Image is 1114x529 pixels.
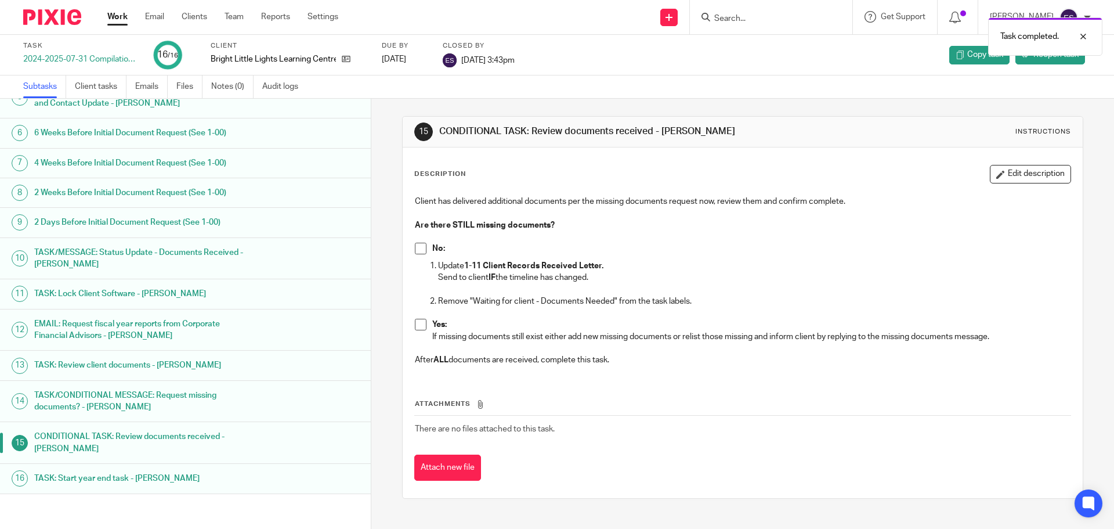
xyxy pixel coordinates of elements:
[135,75,168,98] a: Emails
[12,470,28,487] div: 16
[415,196,1070,207] p: Client has delivered additional documents per the missing documents request now, review them and ...
[415,401,471,407] span: Attachments
[415,221,555,229] strong: Are there STILL missing documents?
[414,455,481,481] button: Attach new file
[34,285,251,303] h1: TASK: Lock Client Software - [PERSON_NAME]
[107,11,128,23] a: Work
[211,41,367,51] label: Client
[382,53,428,65] div: [DATE]
[12,322,28,338] div: 12
[443,41,515,51] label: Closed by
[438,272,1070,283] p: Send to client the timeline has changed.
[12,185,28,201] div: 8
[12,393,28,409] div: 14
[34,357,251,374] h1: TASK: Review client documents - [PERSON_NAME]
[12,286,28,302] div: 11
[34,184,251,201] h1: 2 Weeks Before Initial Document Request (See 1-00)
[34,214,251,231] h1: 2 Days Before Initial Document Request (See 1-00)
[433,356,449,364] strong: ALL
[34,470,251,487] h1: TASK: Start year end task - [PERSON_NAME]
[34,387,251,416] h1: TASK/CONDITIONAL MESSAGE: Request missing documents? - [PERSON_NAME]
[1000,31,1059,42] p: Task completed.
[34,154,251,172] h1: 4 Weeks Before Initial Document Request (See 1-00)
[432,244,445,253] strong: No:
[414,123,433,141] div: 15
[145,11,164,23] a: Email
[12,250,28,267] div: 10
[34,244,251,274] h1: TASK/MESSAGE: Status Update - Documents Received - [PERSON_NAME]
[438,260,1070,272] p: Update
[34,315,251,345] h1: EMAIL: Request fiscal year reports from Corporate Financial Advisors - [PERSON_NAME]
[432,331,1070,343] p: If missing documents still exist either add new missing documents or relist those missing and inf...
[12,358,28,374] div: 13
[168,52,178,59] small: /16
[414,170,466,179] p: Description
[439,125,768,138] h1: CONDITIONAL TASK: Review documents received - [PERSON_NAME]
[23,75,66,98] a: Subtasks
[261,11,290,23] a: Reports
[461,56,515,64] span: [DATE] 3:43pm
[438,296,1070,307] p: Remove "Waiting for client - Documents Needed" from the task labels.
[308,11,338,23] a: Settings
[415,425,555,433] span: There are no files attached to this task.
[1015,127,1071,136] div: Instructions
[1059,8,1078,27] img: svg%3E
[225,11,244,23] a: Team
[176,75,202,98] a: Files
[34,124,251,142] h1: 6 Weeks Before Initial Document Request (See 1-00)
[34,428,251,458] h1: CONDITIONAL TASK: Review documents received - [PERSON_NAME]
[23,9,81,25] img: Pixie
[157,48,178,62] div: 16
[211,75,254,98] a: Notes (0)
[12,435,28,451] div: 15
[415,354,1070,366] p: After documents are received, complete this task.
[432,321,447,329] strong: Yes:
[262,75,307,98] a: Audit logs
[443,53,457,67] img: svg%3E
[382,41,428,51] label: Due by
[182,11,207,23] a: Clients
[12,155,28,171] div: 7
[75,75,126,98] a: Client tasks
[23,41,139,51] label: Task
[211,53,336,65] p: Bright Little Lights Learning Centre Inc.
[464,262,603,270] strong: 1-11 Client Records Received Letter.
[990,165,1071,183] button: Edit description
[12,125,28,141] div: 6
[23,53,139,65] div: 2024-2025-07-31 Compilation Engagement Acceptance - CONVOFLO
[12,214,28,231] div: 9
[489,274,495,282] strong: IF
